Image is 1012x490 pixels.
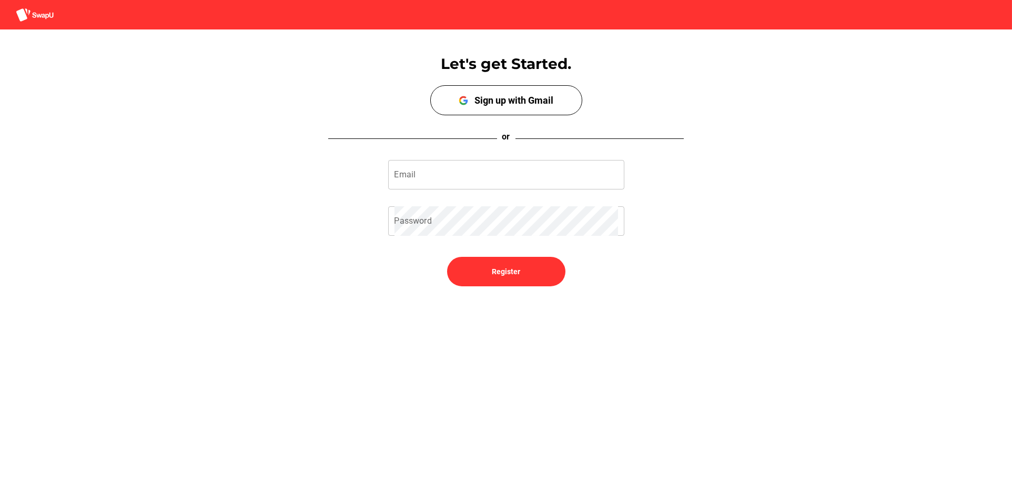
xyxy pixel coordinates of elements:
div: Sign up with Gmail [474,95,553,106]
button: Register [447,257,565,286]
p: or [497,131,515,143]
span: Let's get Started. [441,55,571,73]
span: Register [492,265,520,278]
button: Sign up with Gmail [430,85,582,115]
input: Password [394,206,618,236]
img: aSD8y5uGLpzPJLYTcYcjNu3laj1c05W5KWf0Ds+Za8uybjssssuu+yyyy677LKX2n+PWMSDJ9a87AAAAABJRU5ErkJggg== [16,8,54,22]
input: Email [394,160,618,189]
img: google-logo.e6216e10.png [459,96,468,105]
